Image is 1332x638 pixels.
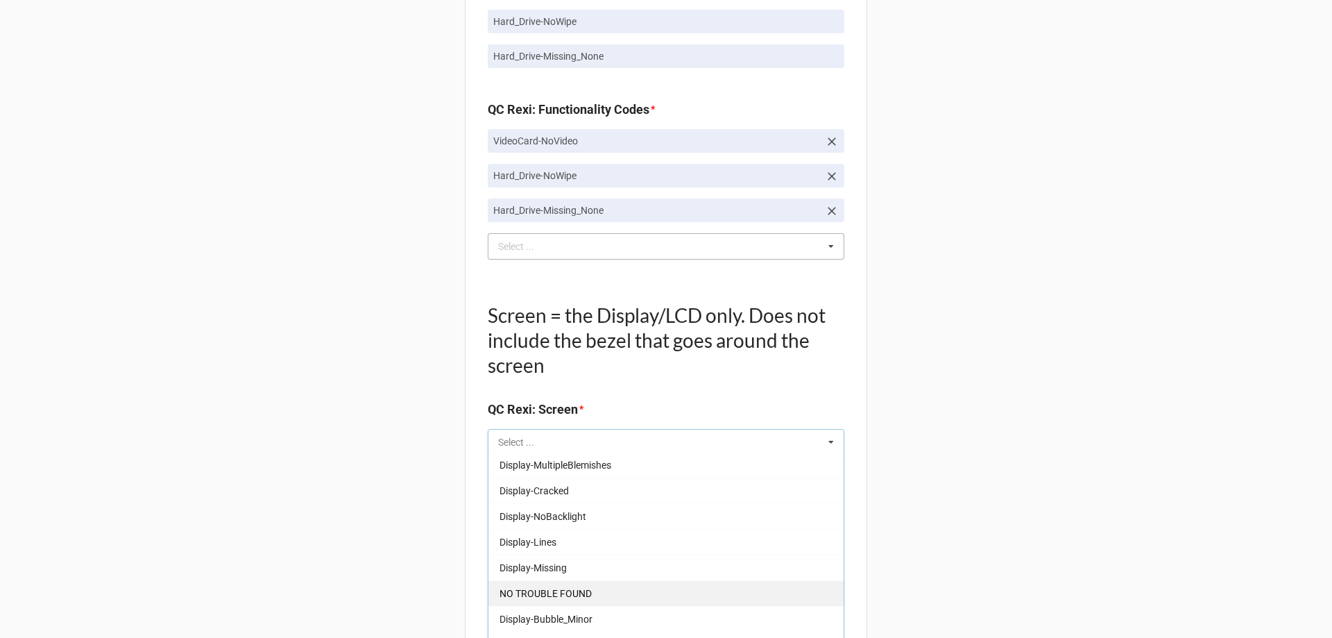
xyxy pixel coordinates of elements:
label: QC Rexi: Screen [488,400,578,419]
p: Hard_Drive-NoWipe [493,15,839,28]
span: Display-MultipleBlemishes [499,460,611,471]
span: Display-Missing [499,562,567,573]
p: Hard_Drive-Missing_None [493,203,819,217]
span: NO TROUBLE FOUND [499,588,592,599]
span: Display-NoBacklight [499,511,586,522]
span: Display-Bubble_Minor [499,614,592,625]
p: Hard_Drive-Missing_None [493,49,839,63]
span: Display-Lines [499,537,556,548]
label: QC Rexi: Functionality Codes [488,100,649,119]
p: Hard_Drive-NoWipe [493,169,819,183]
h1: Screen = the Display/LCD only. Does not include the bezel that goes around the screen [488,303,844,378]
p: VideoCard-NoVideo [493,134,819,148]
div: Select ... [495,238,554,254]
span: Display-Cracked [499,485,569,496]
